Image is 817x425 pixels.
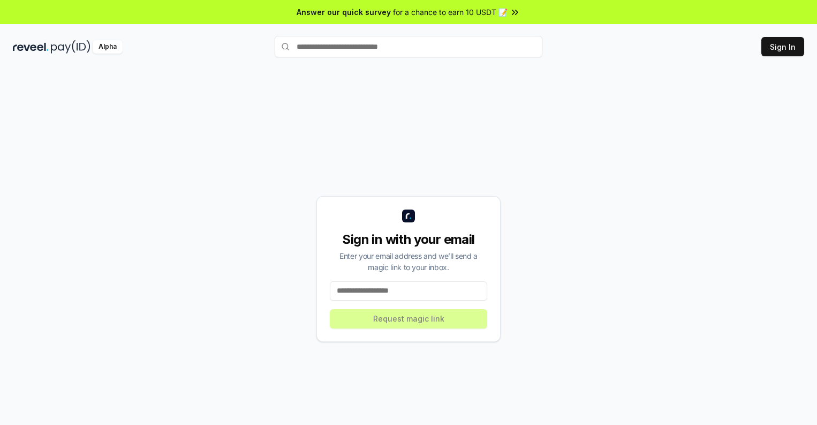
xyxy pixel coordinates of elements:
[330,250,487,273] div: Enter your email address and we’ll send a magic link to your inbox.
[393,6,508,18] span: for a chance to earn 10 USDT 📝
[13,40,49,54] img: reveel_dark
[330,231,487,248] div: Sign in with your email
[51,40,90,54] img: pay_id
[297,6,391,18] span: Answer our quick survey
[93,40,123,54] div: Alpha
[402,210,415,222] img: logo_small
[761,37,804,56] button: Sign In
